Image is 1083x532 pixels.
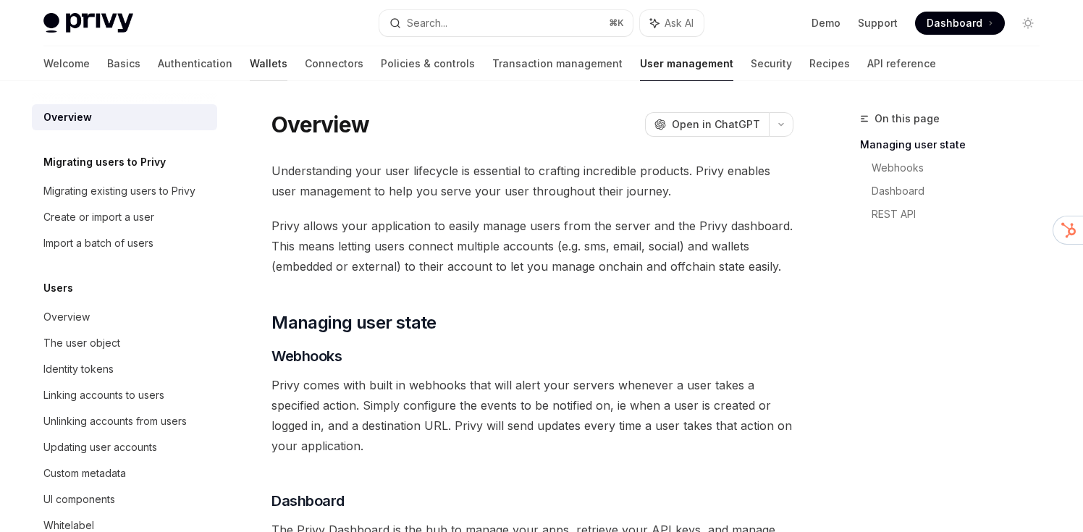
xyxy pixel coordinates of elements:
[250,46,287,81] a: Wallets
[645,112,769,137] button: Open in ChatGPT
[32,356,217,382] a: Identity tokens
[43,279,73,297] h5: Users
[43,153,166,171] h5: Migrating users to Privy
[809,46,850,81] a: Recipes
[32,204,217,230] a: Create or import a user
[43,46,90,81] a: Welcome
[927,16,982,30] span: Dashboard
[867,46,936,81] a: API reference
[43,109,92,126] div: Overview
[640,46,733,81] a: User management
[32,104,217,130] a: Overview
[872,156,1051,180] a: Webhooks
[32,486,217,512] a: UI components
[158,46,232,81] a: Authentication
[43,208,154,226] div: Create or import a user
[32,460,217,486] a: Custom metadata
[43,387,164,404] div: Linking accounts to users
[271,161,793,201] span: Understanding your user lifecycle is essential to crafting incredible products. Privy enables use...
[43,439,157,456] div: Updating user accounts
[872,203,1051,226] a: REST API
[43,465,126,482] div: Custom metadata
[751,46,792,81] a: Security
[43,182,195,200] div: Migrating existing users to Privy
[672,117,760,132] span: Open in ChatGPT
[271,491,345,511] span: Dashboard
[32,230,217,256] a: Import a batch of users
[43,334,120,352] div: The user object
[875,110,940,127] span: On this page
[271,111,369,138] h1: Overview
[43,360,114,378] div: Identity tokens
[271,346,342,366] span: Webhooks
[379,10,633,36] button: Search...⌘K
[43,235,153,252] div: Import a batch of users
[107,46,140,81] a: Basics
[271,311,437,334] span: Managing user state
[43,491,115,508] div: UI components
[43,413,187,430] div: Unlinking accounts from users
[860,133,1051,156] a: Managing user state
[43,13,133,33] img: light logo
[32,408,217,434] a: Unlinking accounts from users
[665,16,694,30] span: Ask AI
[381,46,475,81] a: Policies & controls
[32,178,217,204] a: Migrating existing users to Privy
[858,16,898,30] a: Support
[640,10,704,36] button: Ask AI
[271,216,793,276] span: Privy allows your application to easily manage users from the server and the Privy dashboard. Thi...
[43,308,90,326] div: Overview
[812,16,840,30] a: Demo
[1016,12,1040,35] button: Toggle dark mode
[305,46,363,81] a: Connectors
[915,12,1005,35] a: Dashboard
[609,17,624,29] span: ⌘ K
[872,180,1051,203] a: Dashboard
[271,375,793,456] span: Privy comes with built in webhooks that will alert your servers whenever a user takes a specified...
[407,14,447,32] div: Search...
[32,304,217,330] a: Overview
[32,434,217,460] a: Updating user accounts
[32,382,217,408] a: Linking accounts to users
[32,330,217,356] a: The user object
[492,46,623,81] a: Transaction management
